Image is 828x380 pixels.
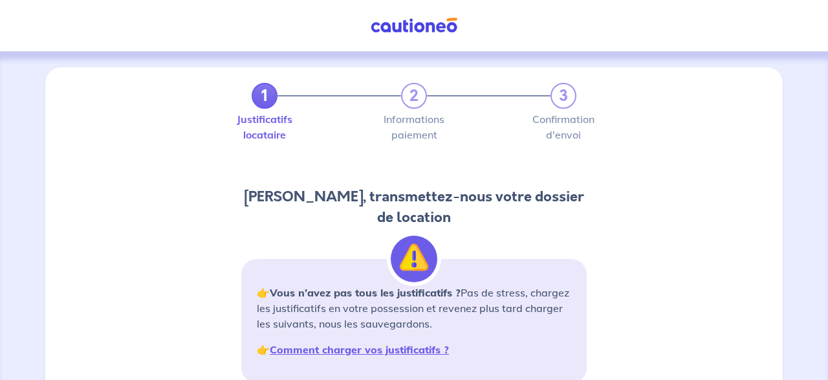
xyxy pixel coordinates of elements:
[270,343,449,356] a: Comment charger vos justificatifs ?
[252,83,278,109] a: 1
[550,114,576,140] label: Confirmation d'envoi
[391,236,437,282] img: illu_alert.svg
[270,286,461,299] strong: Vous n’avez pas tous les justificatifs ?
[252,114,278,140] label: Justificatifs locataire
[401,114,427,140] label: Informations paiement
[365,17,463,34] img: Cautioneo
[257,342,571,357] p: 👉
[241,186,587,228] h2: [PERSON_NAME], transmettez-nous votre dossier de location
[257,285,571,331] p: 👉 Pas de stress, chargez les justificatifs en votre possession et revenez plus tard charger les s...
